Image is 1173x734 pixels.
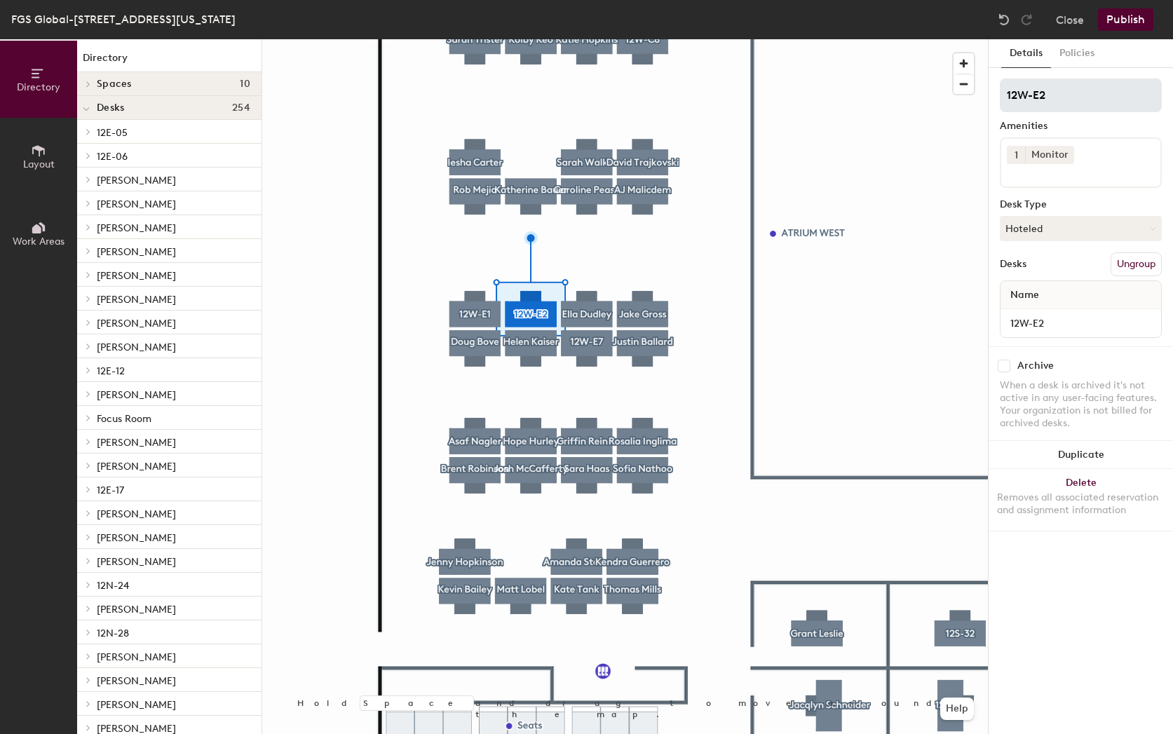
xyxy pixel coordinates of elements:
[97,270,176,282] span: [PERSON_NAME]
[1000,379,1162,430] div: When a desk is archived it's not active in any user-facing features. Your organization is not bil...
[23,158,55,170] span: Layout
[1015,148,1018,163] span: 1
[1025,146,1074,164] div: Monitor
[1003,283,1046,308] span: Name
[97,79,132,90] span: Spaces
[97,413,151,425] span: Focus Room
[1007,146,1025,164] button: 1
[989,469,1173,531] button: DeleteRemoves all associated reservation and assignment information
[97,222,176,234] span: [PERSON_NAME]
[97,341,176,353] span: [PERSON_NAME]
[1111,252,1162,276] button: Ungroup
[97,389,176,401] span: [PERSON_NAME]
[997,13,1011,27] img: Undo
[97,175,176,186] span: [PERSON_NAME]
[97,532,176,544] span: [PERSON_NAME]
[97,102,124,114] span: Desks
[97,484,124,496] span: 12E-17
[97,580,129,592] span: 12N-24
[97,294,176,306] span: [PERSON_NAME]
[97,508,176,520] span: [PERSON_NAME]
[11,11,236,28] div: FGS Global-[STREET_ADDRESS][US_STATE]
[97,556,176,568] span: [PERSON_NAME]
[13,236,65,247] span: Work Areas
[97,318,176,329] span: [PERSON_NAME]
[97,699,176,711] span: [PERSON_NAME]
[1000,259,1026,270] div: Desks
[1000,199,1162,210] div: Desk Type
[1003,313,1158,333] input: Unnamed desk
[940,698,974,720] button: Help
[77,50,262,72] h1: Directory
[17,81,60,93] span: Directory
[97,437,176,449] span: [PERSON_NAME]
[240,79,250,90] span: 10
[97,198,176,210] span: [PERSON_NAME]
[1000,121,1162,132] div: Amenities
[97,246,176,258] span: [PERSON_NAME]
[1017,360,1054,372] div: Archive
[97,651,176,663] span: [PERSON_NAME]
[1001,39,1051,68] button: Details
[97,604,176,616] span: [PERSON_NAME]
[97,365,125,377] span: 12E-12
[1056,8,1084,31] button: Close
[97,151,128,163] span: 12E-06
[97,675,176,687] span: [PERSON_NAME]
[1051,39,1103,68] button: Policies
[97,127,128,139] span: 12E-05
[1019,13,1033,27] img: Redo
[1098,8,1153,31] button: Publish
[97,461,176,473] span: [PERSON_NAME]
[232,102,250,114] span: 254
[997,491,1165,517] div: Removes all associated reservation and assignment information
[1000,216,1162,241] button: Hoteled
[97,627,129,639] span: 12N-28
[989,441,1173,469] button: Duplicate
